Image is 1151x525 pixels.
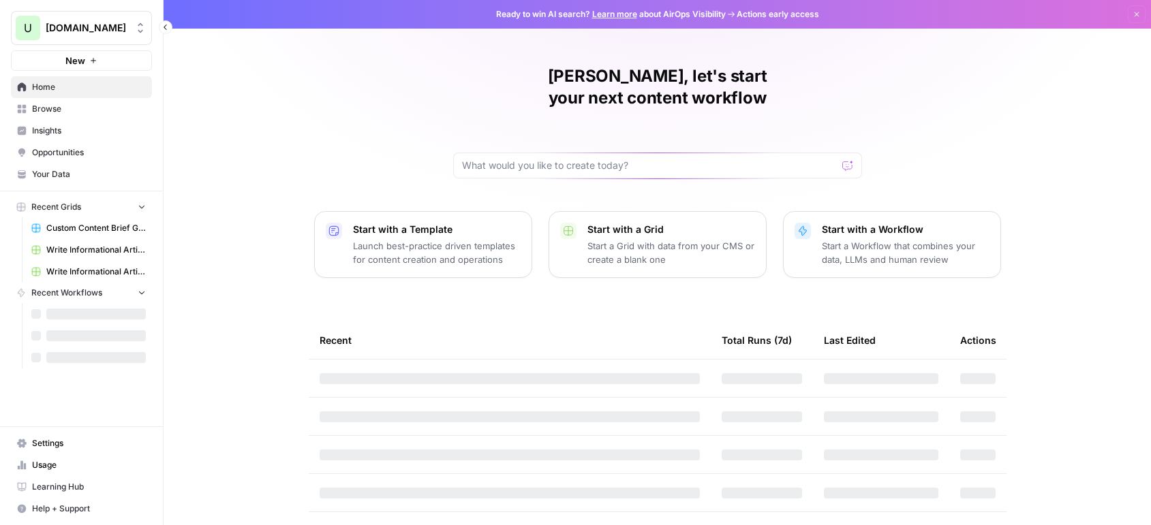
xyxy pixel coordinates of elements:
a: Browse [11,98,152,120]
button: Recent Workflows [11,283,152,303]
a: Insights [11,120,152,142]
a: Write Informational Article (1) [25,261,152,283]
span: Write Informational Article (1) [46,266,146,278]
span: Usage [32,459,146,471]
p: Start a Workflow that combines your data, LLMs and human review [822,239,989,266]
span: Custom Content Brief Grid [46,222,146,234]
span: Recent Workflows [31,287,102,299]
span: Home [32,81,146,93]
span: Settings [32,437,146,449]
button: Recent Grids [11,197,152,217]
span: [DOMAIN_NAME] [46,21,128,35]
p: Start a Grid with data from your CMS or create a blank one [587,239,755,266]
span: Help + Support [32,503,146,515]
button: Start with a TemplateLaunch best-practice driven templates for content creation and operations [314,211,532,278]
a: Write Informational Article [25,239,152,261]
a: Usage [11,454,152,476]
a: Learn more [592,9,637,19]
button: New [11,50,152,71]
div: Recent [320,321,700,359]
span: Recent Grids [31,201,81,213]
a: Home [11,76,152,98]
a: Learning Hub [11,476,152,498]
span: Browse [32,103,146,115]
span: U [24,20,32,36]
a: Opportunities [11,142,152,163]
a: Settings [11,432,152,454]
span: New [65,54,85,67]
a: Custom Content Brief Grid [25,217,152,239]
p: Start with a Grid [587,223,755,236]
p: Launch best-practice driven templates for content creation and operations [353,239,521,266]
button: Help + Support [11,498,152,520]
div: Actions [960,321,996,359]
span: Ready to win AI search? about AirOps Visibility [496,8,726,20]
a: Your Data [11,163,152,185]
span: Actions early access [737,8,819,20]
span: Insights [32,125,146,137]
button: Start with a GridStart a Grid with data from your CMS or create a blank one [549,211,767,278]
span: Your Data [32,168,146,180]
input: What would you like to create today? [462,159,837,172]
p: Start with a Workflow [822,223,989,236]
p: Start with a Template [353,223,521,236]
span: Learning Hub [32,481,146,493]
div: Total Runs (7d) [722,321,792,359]
span: Write Informational Article [46,244,146,256]
h1: [PERSON_NAME], let's start your next content workflow [453,65,862,109]
div: Last Edited [824,321,876,359]
span: Opportunities [32,146,146,159]
button: Start with a WorkflowStart a Workflow that combines your data, LLMs and human review [783,211,1001,278]
button: Workspace: Upgrow.io [11,11,152,45]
